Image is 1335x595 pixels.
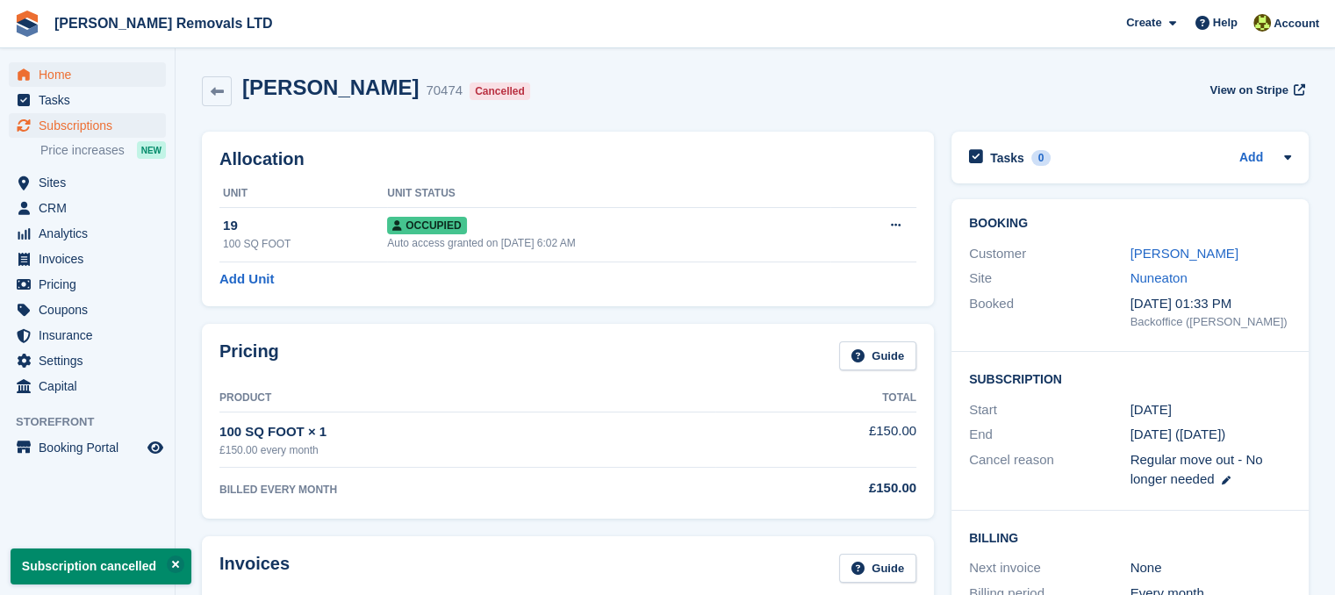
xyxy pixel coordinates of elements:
[9,247,166,271] a: menu
[1130,452,1263,487] span: Regular move out - No longer needed
[715,478,916,498] div: £150.00
[470,82,530,100] div: Cancelled
[9,113,166,138] a: menu
[9,374,166,398] a: menu
[242,75,419,99] h2: [PERSON_NAME]
[9,62,166,87] a: menu
[223,216,387,236] div: 19
[9,196,166,220] a: menu
[39,374,144,398] span: Capital
[39,196,144,220] span: CRM
[40,142,125,159] span: Price increases
[39,297,144,322] span: Coupons
[39,88,144,112] span: Tasks
[1130,558,1292,578] div: None
[839,341,916,370] a: Guide
[16,413,175,431] span: Storefront
[387,217,466,234] span: Occupied
[969,558,1130,578] div: Next invoice
[137,141,166,159] div: NEW
[969,425,1130,445] div: End
[39,221,144,246] span: Analytics
[1213,14,1238,32] span: Help
[9,297,166,322] a: menu
[969,450,1130,490] div: Cancel reason
[219,442,715,458] div: £150.00 every month
[1130,400,1172,420] time: 2025-02-01 01:00:00 UTC
[219,554,290,583] h2: Invoices
[426,81,463,101] div: 70474
[39,113,144,138] span: Subscriptions
[219,341,279,370] h2: Pricing
[145,437,166,458] a: Preview store
[1130,246,1238,261] a: [PERSON_NAME]
[219,269,274,290] a: Add Unit
[715,412,916,467] td: £150.00
[969,217,1291,231] h2: Booking
[1274,15,1319,32] span: Account
[11,548,191,584] p: Subscription cancelled
[219,180,387,208] th: Unit
[39,62,144,87] span: Home
[9,435,166,460] a: menu
[39,323,144,348] span: Insurance
[969,294,1130,331] div: Booked
[40,140,166,160] a: Price increases NEW
[14,11,40,37] img: stora-icon-8386f47178a22dfd0bd8f6a31ec36ba5ce8667c1dd55bd0f319d3a0aa187defe.svg
[969,244,1130,264] div: Customer
[39,170,144,195] span: Sites
[969,400,1130,420] div: Start
[219,482,715,498] div: BILLED EVERY MONTH
[1130,270,1188,285] a: Nuneaton
[1031,150,1051,166] div: 0
[39,272,144,297] span: Pricing
[223,236,387,252] div: 100 SQ FOOT
[1239,148,1263,168] a: Add
[969,269,1130,289] div: Site
[9,170,166,195] a: menu
[990,150,1024,166] h2: Tasks
[1253,14,1271,32] img: Sean Glenn
[39,247,144,271] span: Invoices
[39,435,144,460] span: Booking Portal
[9,272,166,297] a: menu
[715,384,916,412] th: Total
[9,323,166,348] a: menu
[1130,294,1292,314] div: [DATE] 01:33 PM
[1130,313,1292,331] div: Backoffice ([PERSON_NAME])
[219,422,715,442] div: 100 SQ FOOT × 1
[219,149,916,169] h2: Allocation
[969,369,1291,387] h2: Subscription
[9,88,166,112] a: menu
[387,235,829,251] div: Auto access granted on [DATE] 6:02 AM
[219,384,715,412] th: Product
[39,348,144,373] span: Settings
[1130,427,1226,441] span: [DATE] ([DATE])
[1126,14,1161,32] span: Create
[9,348,166,373] a: menu
[839,554,916,583] a: Guide
[9,221,166,246] a: menu
[1202,75,1309,104] a: View on Stripe
[47,9,280,38] a: [PERSON_NAME] Removals LTD
[1209,82,1288,99] span: View on Stripe
[387,180,829,208] th: Unit Status
[969,528,1291,546] h2: Billing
